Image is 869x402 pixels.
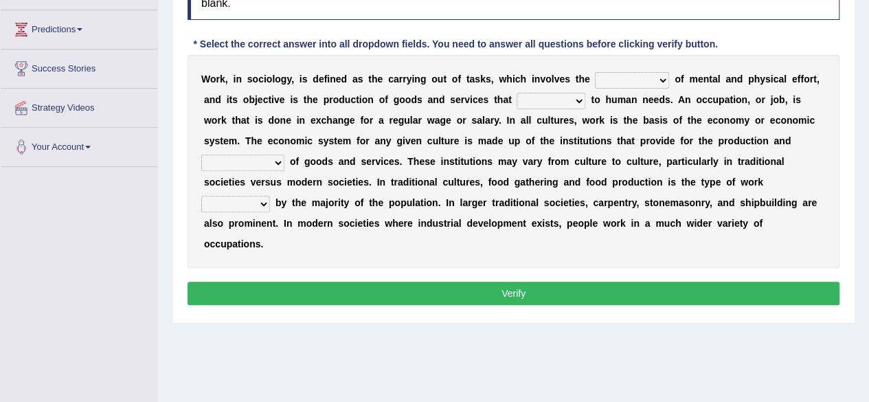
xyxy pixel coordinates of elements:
[210,135,215,146] b: y
[475,74,480,85] b: s
[512,74,515,85] b: i
[537,115,542,126] b: c
[554,74,559,85] b: v
[336,74,341,85] b: e
[559,74,565,85] b: e
[1,49,157,84] a: Success Stories
[352,74,358,85] b: a
[509,115,515,126] b: n
[798,115,806,126] b: m
[368,94,374,105] b: n
[235,115,241,126] b: h
[333,94,339,105] b: o
[281,74,287,85] b: g
[300,74,302,85] b: i
[446,115,451,126] b: e
[565,74,570,85] b: s
[798,74,801,85] b: f
[255,115,258,126] b: i
[438,74,444,85] b: u
[443,74,447,85] b: t
[733,94,736,105] b: i
[268,115,274,126] b: d
[452,74,458,85] b: o
[210,94,216,105] b: n
[526,115,528,126] b: l
[274,94,280,105] b: v
[339,94,345,105] b: d
[268,135,273,146] b: e
[775,115,780,126] b: c
[724,94,730,105] b: a
[215,94,221,105] b: d
[469,74,475,85] b: a
[204,94,210,105] b: a
[486,74,491,85] b: s
[730,94,733,105] b: t
[785,94,787,105] b: ,
[307,135,313,146] b: c
[485,115,490,126] b: a
[379,94,385,105] b: o
[377,74,383,85] b: e
[506,115,509,126] b: I
[770,94,773,105] b: j
[483,94,488,105] b: s
[466,74,470,85] b: t
[431,74,438,85] b: o
[528,115,531,126] b: l
[385,94,388,105] b: f
[534,74,541,85] b: n
[712,74,718,85] b: a
[389,115,392,126] b: r
[394,94,400,105] b: g
[569,115,574,126] b: s
[405,94,411,105] b: o
[247,74,253,85] b: s
[494,115,499,126] b: y
[297,115,300,126] b: i
[439,94,445,105] b: d
[773,94,779,105] b: o
[363,115,370,126] b: o
[490,115,494,126] b: r
[804,74,810,85] b: o
[548,115,550,126] b: l
[264,74,267,85] b: i
[388,74,394,85] b: c
[707,94,712,105] b: c
[327,74,330,85] b: i
[649,115,655,126] b: a
[324,94,330,105] b: p
[596,115,599,126] b: r
[420,74,427,85] b: g
[345,94,351,105] b: u
[550,115,554,126] b: t
[780,115,787,126] b: o
[470,94,473,105] b: i
[730,115,736,126] b: o
[675,74,681,85] b: o
[521,115,526,126] b: a
[662,115,668,126] b: s
[210,74,216,85] b: o
[343,115,350,126] b: g
[712,94,719,105] b: u
[229,135,237,146] b: m
[286,74,291,85] b: y
[813,74,817,85] b: t
[582,115,589,126] b: w
[654,115,659,126] b: s
[806,115,809,126] b: i
[286,115,291,126] b: e
[223,135,229,146] b: e
[787,115,793,126] b: n
[368,74,372,85] b: t
[631,94,637,105] b: n
[329,94,332,105] b: r
[237,135,240,146] b: .
[642,94,648,105] b: n
[563,115,569,126] b: e
[330,74,336,85] b: n
[418,115,421,126] b: r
